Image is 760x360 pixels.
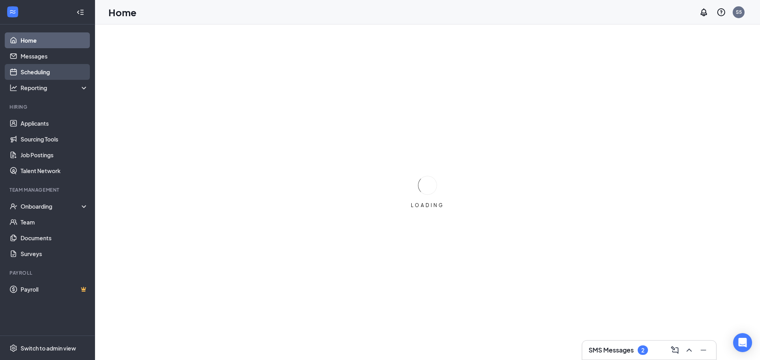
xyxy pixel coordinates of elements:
[21,32,88,48] a: Home
[716,8,726,17] svg: QuestionInfo
[9,187,87,193] div: Team Management
[736,9,742,15] div: S5
[9,8,17,16] svg: WorkstreamLogo
[9,344,17,352] svg: Settings
[9,84,17,92] svg: Analysis
[670,345,680,355] svg: ComposeMessage
[21,115,88,131] a: Applicants
[669,344,681,356] button: ComposeMessage
[21,281,88,297] a: PayrollCrown
[9,104,87,110] div: Hiring
[108,6,137,19] h1: Home
[9,270,87,276] div: Payroll
[9,202,17,210] svg: UserCheck
[76,8,84,16] svg: Collapse
[699,8,709,17] svg: Notifications
[21,344,76,352] div: Switch to admin view
[733,333,752,352] div: Open Intercom Messenger
[683,344,695,356] button: ChevronUp
[697,344,710,356] button: Minimize
[21,202,82,210] div: Onboarding
[684,345,694,355] svg: ChevronUp
[21,48,88,64] a: Messages
[589,346,634,354] h3: SMS Messages
[21,163,88,179] a: Talent Network
[21,246,88,262] a: Surveys
[21,84,89,92] div: Reporting
[21,230,88,246] a: Documents
[641,347,644,354] div: 2
[21,64,88,80] a: Scheduling
[21,131,88,147] a: Sourcing Tools
[21,147,88,163] a: Job Postings
[408,202,447,209] div: LOADING
[699,345,708,355] svg: Minimize
[21,214,88,230] a: Team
